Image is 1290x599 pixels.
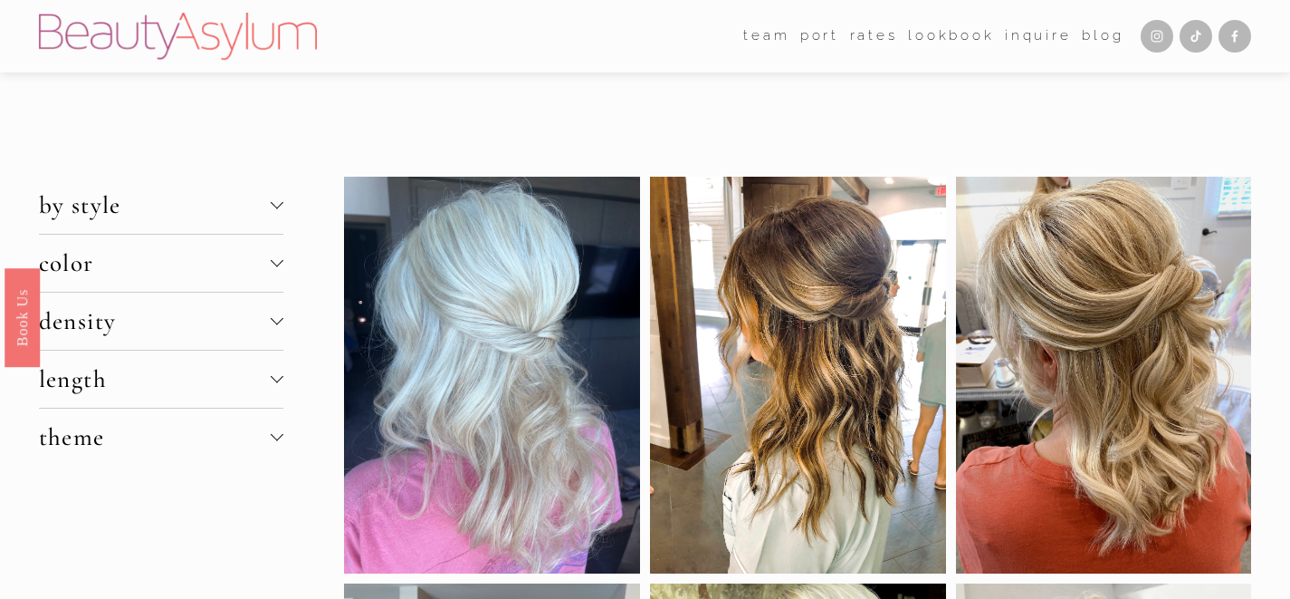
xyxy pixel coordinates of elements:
span: team [743,24,789,49]
span: by style [39,190,271,220]
a: Inquire [1005,23,1072,51]
span: density [39,306,271,336]
a: Facebook [1218,20,1251,53]
button: density [39,293,283,350]
a: Rates [850,23,898,51]
span: color [39,248,271,278]
button: color [39,235,283,292]
img: Beauty Asylum | Bridal Hair &amp; Makeup Charlotte &amp; Atlanta [39,13,317,60]
button: length [39,351,283,408]
a: Book Us [5,267,40,366]
a: folder dropdown [743,23,789,51]
span: length [39,364,271,394]
span: theme [39,422,271,452]
button: theme [39,409,283,466]
button: by style [39,177,283,234]
a: port [800,23,839,51]
a: Blog [1082,23,1123,51]
a: Lookbook [908,23,995,51]
a: Instagram [1141,20,1173,53]
a: TikTok [1180,20,1212,53]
